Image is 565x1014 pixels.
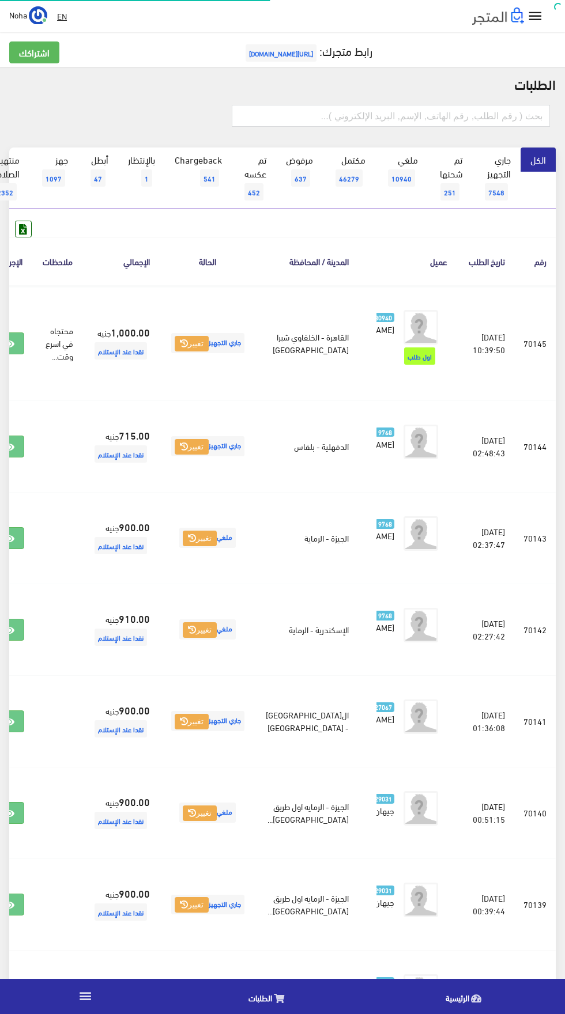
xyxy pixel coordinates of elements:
[372,702,394,712] span: 27067
[457,858,514,950] td: [DATE] 00:39:44
[404,310,438,345] img: avatar.png
[404,791,438,826] img: avatar.png
[372,313,394,323] span: 30940
[171,982,368,1011] a: الطلبات
[457,286,514,401] td: [DATE] 10:39:50
[457,400,514,492] td: [DATE] 02:48:43
[457,767,514,858] td: [DATE] 00:51:15
[521,147,556,172] a: الكل
[171,436,244,456] span: جاري التجهيز
[376,310,394,335] a: 30940 [PERSON_NAME]
[119,427,150,442] strong: 715.00
[171,711,244,731] span: جاري التجهيز
[514,492,556,584] td: 70143
[257,858,358,950] td: الجيزة - الرمايه اول طريق [GEOGRAPHIC_DATA]...
[404,608,438,642] img: avatar.png
[42,169,65,187] span: 1097
[257,492,358,584] td: الجيزة - الرماية
[82,400,159,492] td: جنيه
[179,528,236,548] span: ملغي
[95,445,147,463] span: نقدا عند الإستلام
[33,237,82,285] th: ملاحظات
[428,147,472,209] a: تم شحنها251
[376,425,394,450] a: 9768 [PERSON_NAME]
[29,147,78,195] a: جهز1097
[243,40,372,61] a: رابط متجرك:[URL][DOMAIN_NAME]
[244,183,263,200] span: 452
[175,439,209,455] button: تغيير
[514,767,556,858] td: 70140
[119,519,150,534] strong: 900.00
[404,347,435,365] span: اول طلب
[183,805,217,822] button: تغيير
[118,147,165,195] a: بالإنتظار1
[257,584,358,675] td: الإسكندرية - الرماية
[95,720,147,737] span: نقدا عند الإستلام
[179,803,236,823] span: ملغي
[291,169,310,187] span: 637
[457,237,514,285] th: تاريخ الطلب
[376,516,394,542] a: 9768 [PERSON_NAME]
[440,183,459,200] span: 251
[232,147,276,209] a: تم عكسه452
[9,76,556,91] h2: الطلبات
[78,989,93,1004] i: 
[9,41,59,63] a: اشتراكك
[183,531,217,547] button: تغيير
[82,584,159,675] td: جنيه
[404,516,438,551] img: avatar.png
[375,894,394,910] span: جيهان
[29,6,47,25] img: ...
[95,903,147,921] span: نقدا عند الإستلام
[111,977,150,992] strong: 2,310.00
[514,286,556,401] td: 70145
[404,883,438,917] img: avatar.png
[514,584,556,675] td: 70142
[472,147,521,209] a: جاري التجهيز7548
[375,611,394,620] span: 9768
[376,608,394,633] a: 9768 [PERSON_NAME]
[514,675,556,767] td: 70141
[175,714,209,730] button: تغيير
[119,886,150,901] strong: 900.00
[119,611,150,626] strong: 910.00
[514,400,556,492] td: 70144
[457,675,514,767] td: [DATE] 01:36:08
[95,342,147,360] span: نقدا عند الإستلام
[358,237,457,285] th: عميل
[179,619,236,640] span: ملغي
[404,974,438,1009] img: avatar.png
[257,767,358,858] td: الجيزة - الرمايه اول طريق [GEOGRAPHIC_DATA]...
[446,990,469,1005] span: الرئيسية
[375,977,394,987] span: 9768
[404,425,438,459] img: avatar.png
[246,44,317,62] span: [URL][DOMAIN_NAME]
[514,237,556,285] th: رقم
[82,858,159,950] td: جنيه
[276,147,323,195] a: مرفوض637
[82,286,159,401] td: جنيه
[95,812,147,829] span: نقدا عند الإستلام
[514,858,556,950] td: 70139
[171,895,244,915] span: جاري التجهيز
[52,6,71,27] a: EN
[485,183,508,200] span: 7548
[57,9,67,23] u: EN
[376,791,394,816] a: 29031 جيهان
[336,169,363,187] span: 46279
[200,169,219,187] span: 541
[457,492,514,584] td: [DATE] 02:37:47
[82,492,159,584] td: جنيه
[9,7,27,22] span: Noha
[175,336,209,352] button: تغيير
[457,584,514,675] td: [DATE] 02:27:42
[248,990,272,1005] span: الطلبات
[375,802,394,818] span: جيهان
[141,169,152,187] span: 1
[95,629,147,646] span: نقدا عند الإستلام
[257,286,358,401] td: القاهرة - الخلفاوي شبرا [GEOGRAPHIC_DATA]
[376,699,394,725] a: 27067 [PERSON_NAME]
[404,699,438,734] img: avatar.png
[175,897,209,913] button: تغيير
[257,675,358,767] td: ال[GEOGRAPHIC_DATA] - [GEOGRAPHIC_DATA]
